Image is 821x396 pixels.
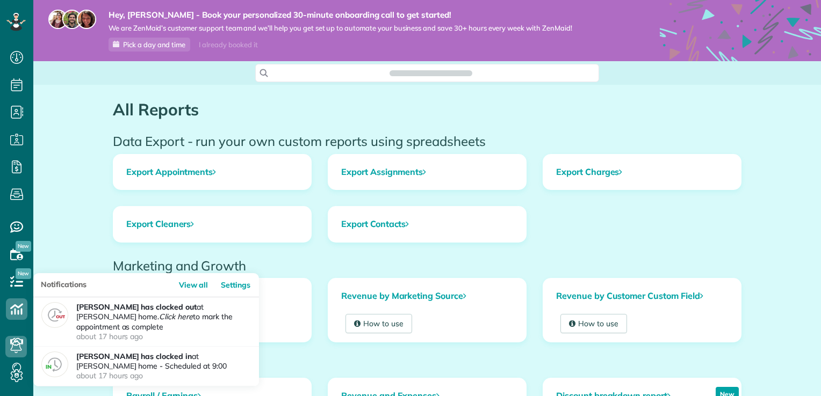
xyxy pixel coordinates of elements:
a: Revenue by Marketing Source [328,278,526,314]
p: at [PERSON_NAME] home - Scheduled at 9:00 [76,351,251,381]
a: Export Contacts [328,207,526,242]
span: New [16,241,31,252]
strong: [PERSON_NAME] has clocked out [76,302,197,312]
time: about 17 hours ago [76,332,248,341]
a: Pick a day and time [109,38,190,52]
div: I already booked it [192,38,264,52]
img: clock_in-5e93d983c6e4fb6d8301f128e12ee4ae092419d2e85e68cb26219c57cb15bee6.png [41,351,68,377]
strong: [PERSON_NAME] has clocked in [76,351,192,361]
img: michelle-19f622bdf1676172e81f8f8fba1fb50e276960ebfe0243fe18214015130c80e4.jpg [77,10,96,29]
span: New [16,268,31,279]
h2: Data Export - run your own custom reports using spreadsheets [113,134,741,148]
strong: Hey, [PERSON_NAME] - Book your personalized 30-minute onboarding call to get started! [109,10,572,20]
a: How to use [560,314,627,333]
a: Revenue by Customer Custom Field [543,278,741,314]
h2: Marketing and Growth [113,259,741,273]
a: [PERSON_NAME] has clocked outat [PERSON_NAME] home.Click hereto mark the appointment as completea... [33,297,259,347]
img: clock_out-449ed60cdc56f1c859367bf20ccc8db3db0a77cc6b639c10c6e30ca5d2170faf.png [41,302,68,328]
time: about 17 hours ago [76,371,248,380]
span: We are ZenMaid’s customer support team and we’ll help you get set up to automate your business an... [109,24,572,33]
a: How to use [345,314,412,333]
h2: Management [113,358,741,372]
h1: All Reports [113,101,741,119]
a: Export Charges [543,155,741,190]
em: Click here [159,312,193,321]
span: Pick a day and time [123,40,185,49]
a: Export Cleaners [113,207,311,242]
h3: Notifications [33,273,124,296]
p: at [PERSON_NAME] home. to mark the appointment as complete [76,302,251,341]
a: Export Appointments [113,155,311,190]
span: Search ZenMaid… [400,68,461,78]
a: [PERSON_NAME] has clocked inat [PERSON_NAME] home - Scheduled at 9:00about 17 hours ago [33,347,259,386]
a: Export Assignments [328,155,526,190]
a: Settings [219,273,259,297]
a: View all [177,273,217,297]
img: maria-72a9807cf96188c08ef61303f053569d2e2a8a1cde33d635c8a3ac13582a053d.jpg [48,10,68,29]
img: jorge-587dff0eeaa6aab1f244e6dc62b8924c3b6ad411094392a53c71c6c4a576187d.jpg [62,10,82,29]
